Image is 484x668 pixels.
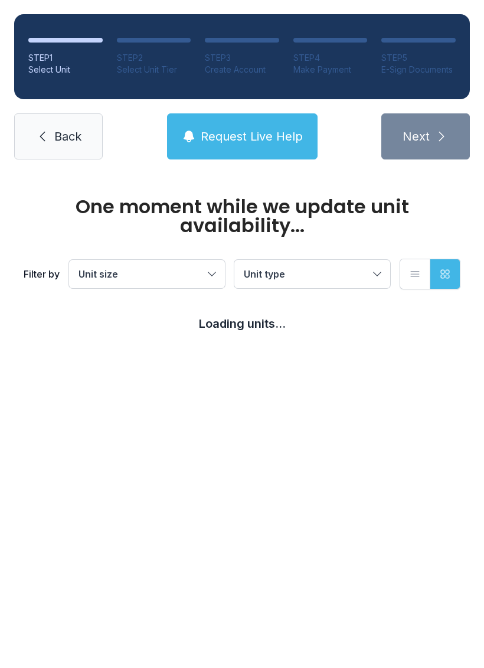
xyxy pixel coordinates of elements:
button: Unit size [69,260,225,288]
span: Next [403,128,430,145]
div: STEP 4 [293,52,368,64]
div: Make Payment [293,64,368,76]
div: STEP 1 [28,52,103,64]
div: Select Unit Tier [117,64,191,76]
div: STEP 5 [381,52,456,64]
div: Filter by [24,267,60,281]
button: Unit type [234,260,390,288]
span: Request Live Help [201,128,303,145]
span: Unit type [244,268,285,280]
div: E-Sign Documents [381,64,456,76]
span: Unit size [79,268,118,280]
div: Select Unit [28,64,103,76]
div: One moment while we update unit availability... [24,197,460,235]
span: Back [54,128,81,145]
div: STEP 2 [117,52,191,64]
div: Loading units... [24,315,460,332]
div: STEP 3 [205,52,279,64]
div: Create Account [205,64,279,76]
